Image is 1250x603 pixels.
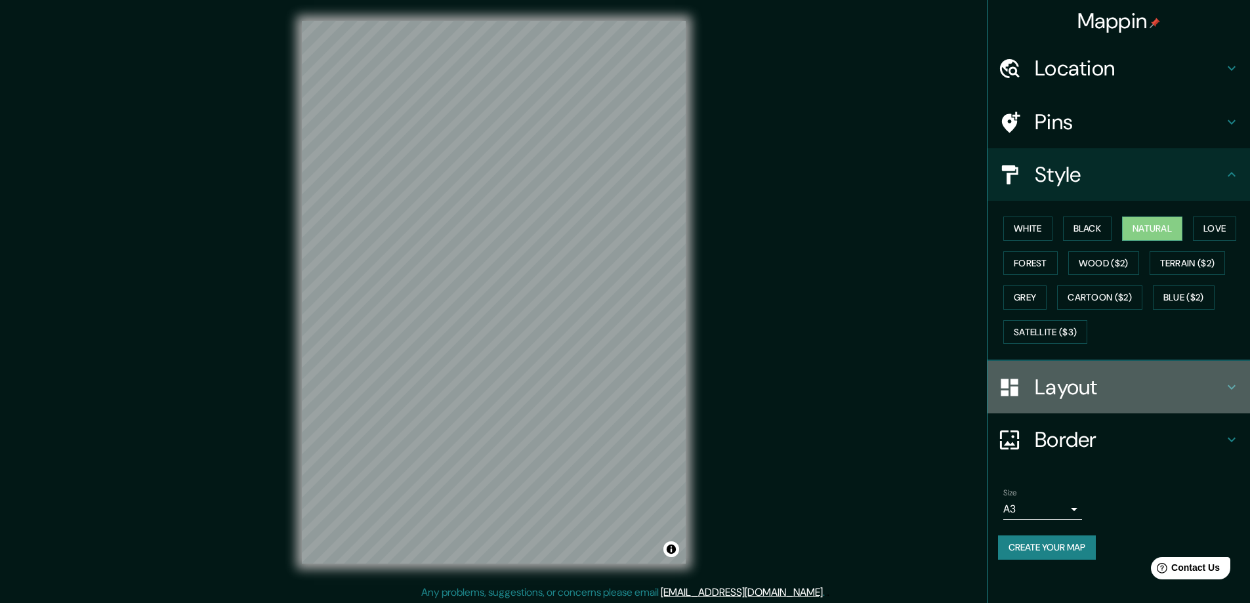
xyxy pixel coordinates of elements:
[302,21,686,564] canvas: Map
[1003,320,1087,344] button: Satellite ($3)
[663,541,679,557] button: Toggle attribution
[827,585,829,600] div: .
[421,585,825,600] p: Any problems, suggestions, or concerns please email .
[1193,217,1236,241] button: Love
[661,585,823,599] a: [EMAIL_ADDRESS][DOMAIN_NAME]
[988,361,1250,413] div: Layout
[1077,8,1161,34] h4: Mappin
[988,148,1250,201] div: Style
[988,96,1250,148] div: Pins
[825,585,827,600] div: .
[988,42,1250,94] div: Location
[1057,285,1142,310] button: Cartoon ($2)
[1122,217,1182,241] button: Natural
[1003,251,1058,276] button: Forest
[1035,426,1224,453] h4: Border
[1003,488,1017,499] label: Size
[1153,285,1215,310] button: Blue ($2)
[1035,109,1224,135] h4: Pins
[1068,251,1139,276] button: Wood ($2)
[1133,552,1236,589] iframe: Help widget launcher
[988,413,1250,466] div: Border
[1035,161,1224,188] h4: Style
[1035,55,1224,81] h4: Location
[1003,285,1047,310] button: Grey
[1035,374,1224,400] h4: Layout
[1150,251,1226,276] button: Terrain ($2)
[1150,18,1160,28] img: pin-icon.png
[1003,217,1052,241] button: White
[1003,499,1082,520] div: A3
[1063,217,1112,241] button: Black
[998,535,1096,560] button: Create your map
